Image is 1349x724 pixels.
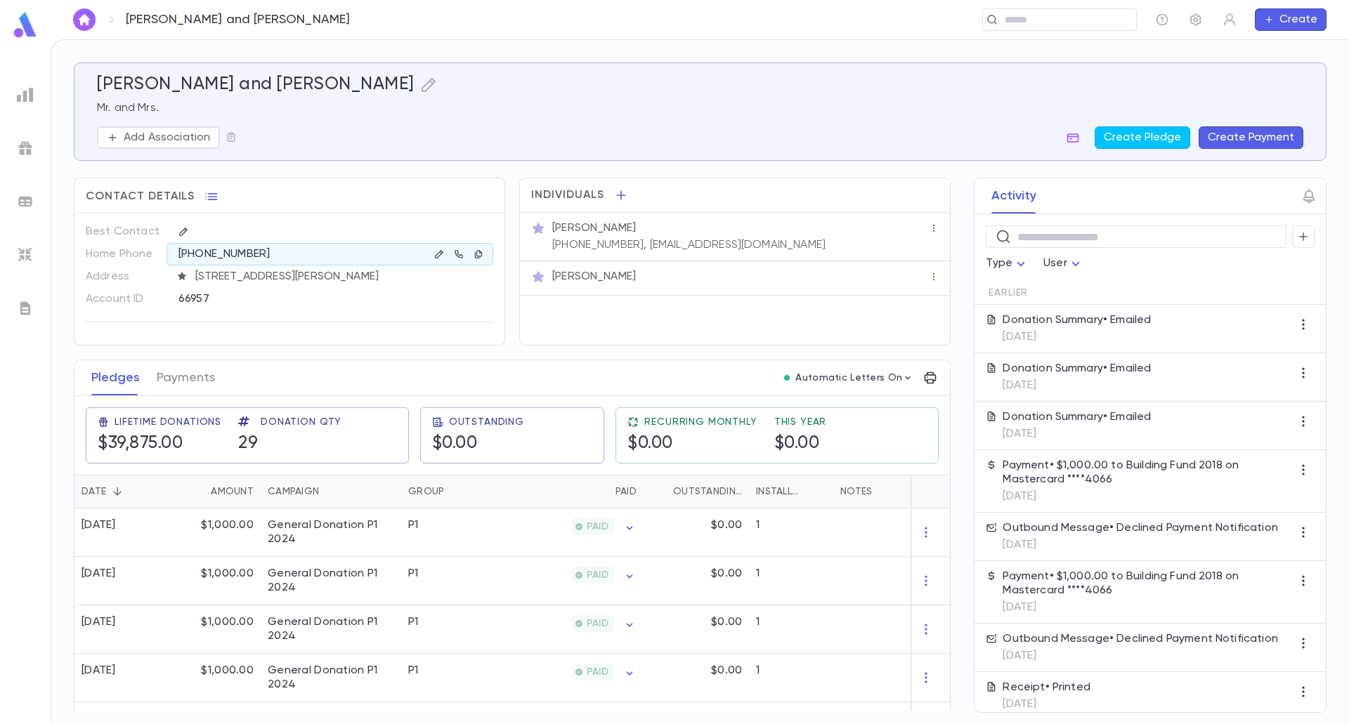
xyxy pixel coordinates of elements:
[840,475,872,508] div: Notes
[98,433,183,454] h5: $39,875.00
[449,416,524,428] span: Outstanding
[408,664,419,678] div: P1
[1095,126,1190,149] button: Create Pledge
[774,433,820,454] h5: $0.00
[795,372,902,383] p: Automatic Letters On
[97,74,415,96] h5: [PERSON_NAME] and [PERSON_NAME]
[97,126,220,149] button: Add Association
[82,567,116,581] div: [DATE]
[581,666,614,678] span: PAID
[1003,362,1151,376] p: Donation Summary • Emailed
[749,508,833,557] div: 1
[615,475,637,508] div: Paid
[169,475,261,508] div: Amount
[581,521,614,532] span: PAID
[408,518,419,532] div: P1
[178,247,270,261] p: [PHONE_NUMBER]
[644,416,757,428] span: Recurring Monthly
[711,664,742,678] p: $0.00
[408,615,419,629] div: P1
[17,86,34,103] img: reports_grey.c525e4749d1bce6a11f5fe2a8de1b229.svg
[711,567,742,581] p: $0.00
[17,300,34,317] img: letters_grey.7941b92b52307dd3b8a917253454ce1c.svg
[169,605,261,654] div: $1,000.00
[86,243,167,265] p: Home Phone
[86,190,195,204] span: Contact Details
[1003,410,1151,424] p: Donation Summary • Emailed
[1003,459,1292,487] p: Payment • $1,000.00 to Building Fund 2018 on Mastercard ****4066
[17,246,34,263] img: imports_grey.530a8a0e642e233f2baf0ef88e8c9fcb.svg
[261,416,341,428] span: Donation Qty
[157,360,215,395] button: Payments
[711,615,742,629] p: $0.00
[401,475,507,508] div: Group
[1199,126,1303,149] button: Create Payment
[651,480,673,503] button: Sort
[986,258,1012,269] span: Type
[319,480,341,503] button: Sort
[268,518,394,546] div: General Donation P1 2024
[268,567,394,595] div: General Donation P1 2024
[644,475,749,508] div: Outstanding
[408,567,419,581] div: P1
[188,480,211,503] button: Sort
[1003,570,1292,598] p: Payment • $1,000.00 to Building Fund 2018 on Mastercard ****4066
[74,475,169,508] div: Date
[989,287,1028,298] span: Earlier
[268,664,394,692] div: General Donation P1 2024
[268,475,319,508] div: Campaign
[86,288,167,310] p: Account ID
[82,518,116,532] div: [DATE]
[211,475,254,508] div: Amount
[1003,649,1278,663] p: [DATE]
[627,433,673,454] h5: $0.00
[507,475,644,508] div: Paid
[124,131,210,145] p: Add Association
[1255,8,1327,31] button: Create
[86,221,167,243] p: Best Contact
[1003,538,1278,552] p: [DATE]
[86,265,167,288] p: Address
[552,238,826,252] p: [PHONE_NUMBER], [EMAIL_ADDRESS][DOMAIN_NAME]
[1003,632,1278,646] p: Outbound Message • Declined Payment Notification
[552,270,636,284] p: [PERSON_NAME]
[581,618,614,629] span: PAID
[778,368,919,388] button: Automatic Letters On
[1003,427,1151,441] p: [DATE]
[804,480,826,503] button: Sort
[82,615,116,629] div: [DATE]
[126,12,351,27] p: [PERSON_NAME] and [PERSON_NAME]
[169,654,261,702] div: $1,000.00
[749,605,833,654] div: 1
[76,14,93,25] img: home_white.a664292cf8c1dea59945f0da9f25487c.svg
[1003,521,1278,535] p: Outbound Message • Declined Payment Notification
[1043,250,1084,277] div: User
[178,288,424,309] div: 66957
[673,475,742,508] div: Outstanding
[17,140,34,157] img: campaigns_grey.99e729a5f7ee94e3726e6486bddda8f1.svg
[756,475,804,508] div: Installments
[1003,330,1151,344] p: [DATE]
[17,193,34,210] img: batches_grey.339ca447c9d9533ef1741baa751efc33.svg
[1003,697,1090,711] p: [DATE]
[1043,258,1067,269] span: User
[749,475,833,508] div: Installments
[408,475,444,508] div: Group
[1003,680,1090,695] p: Receipt • Printed
[833,475,1009,508] div: Notes
[552,221,636,235] p: [PERSON_NAME]
[986,250,1029,277] div: Type
[106,480,129,503] button: Sort
[749,557,833,605] div: 1
[82,475,106,508] div: Date
[97,101,1303,115] p: Mr. and Mrs.
[1003,379,1151,393] p: [DATE]
[531,188,604,202] span: Individuals
[1003,489,1292,503] p: [DATE]
[11,11,39,39] img: logo
[581,570,614,581] span: PAID
[261,475,401,508] div: Campaign
[444,480,467,503] button: Sort
[774,416,827,428] span: This Year
[190,270,495,284] span: [STREET_ADDRESS][PERSON_NAME]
